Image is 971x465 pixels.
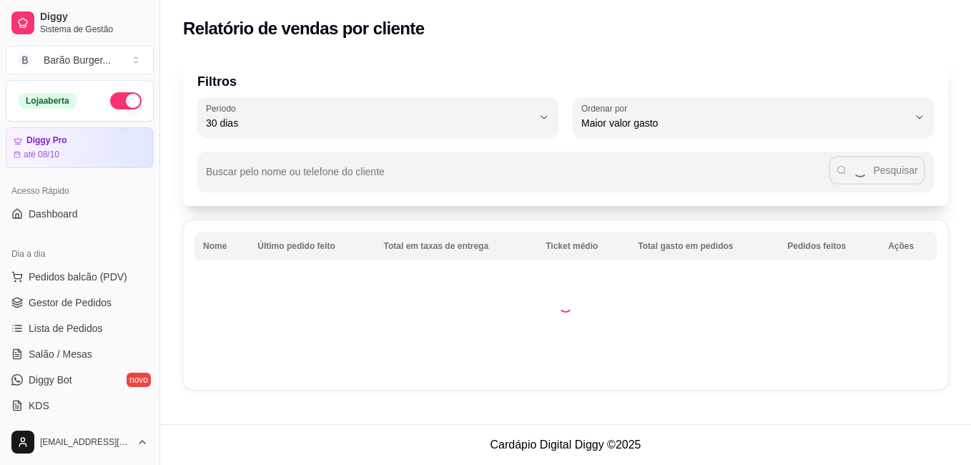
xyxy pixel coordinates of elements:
[6,368,154,391] a: Diggy Botnovo
[6,291,154,314] a: Gestor de Pedidos
[6,127,154,168] a: Diggy Proaté 08/10
[40,11,148,24] span: Diggy
[29,321,103,336] span: Lista de Pedidos
[40,436,131,448] span: [EMAIL_ADDRESS][DOMAIN_NAME]
[29,347,92,361] span: Salão / Mesas
[6,46,154,74] button: Select a team
[573,97,934,137] button: Ordenar porMaior valor gasto
[6,180,154,202] div: Acesso Rápido
[6,394,154,417] a: KDS
[110,92,142,109] button: Alterar Status
[206,102,240,114] label: Período
[160,424,971,465] footer: Cardápio Digital Diggy © 2025
[26,135,67,146] article: Diggy Pro
[29,295,112,310] span: Gestor de Pedidos
[6,425,154,459] button: [EMAIL_ADDRESS][DOMAIN_NAME]
[18,93,77,109] div: Loja aberta
[206,170,829,185] input: Buscar pelo nome ou telefone do cliente
[29,373,72,387] span: Diggy Bot
[29,398,49,413] span: KDS
[29,270,127,284] span: Pedidos balcão (PDV)
[558,298,573,313] div: Loading
[44,53,111,67] div: Barão Burger ...
[197,72,934,92] p: Filtros
[206,116,533,130] span: 30 dias
[183,17,425,40] h2: Relatório de vendas por cliente
[24,149,59,160] article: até 08/10
[6,265,154,288] button: Pedidos balcão (PDV)
[581,116,908,130] span: Maior valor gasto
[6,6,154,40] a: DiggySistema de Gestão
[197,97,558,137] button: Período30 dias
[18,53,32,67] span: B
[40,24,148,35] span: Sistema de Gestão
[6,243,154,265] div: Dia a dia
[6,202,154,225] a: Dashboard
[6,317,154,340] a: Lista de Pedidos
[581,102,632,114] label: Ordenar por
[29,207,78,221] span: Dashboard
[6,343,154,366] a: Salão / Mesas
